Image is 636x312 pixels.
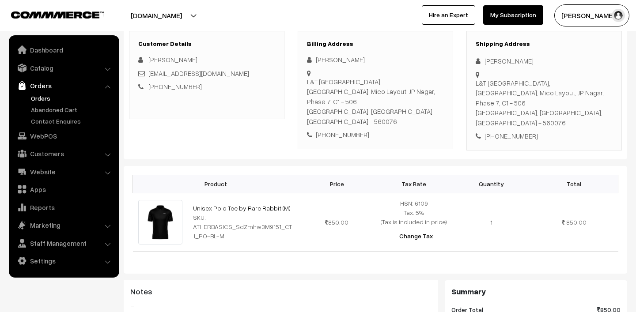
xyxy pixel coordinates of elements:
[11,199,116,215] a: Reports
[11,217,116,233] a: Marketing
[11,146,116,162] a: Customers
[11,164,116,180] a: Website
[193,213,293,241] div: SKU: ATHERBASICS_SdZmhw3M9151_CT1_PO-BL-M
[298,175,375,193] th: Price
[11,253,116,269] a: Settings
[325,218,348,226] span: 850.00
[11,181,116,197] a: Apps
[193,204,291,212] a: Unisex Polo Tee by Rare Rabbit (M)
[11,78,116,94] a: Orders
[11,128,116,144] a: WebPOS
[554,4,629,26] button: [PERSON_NAME]
[476,78,613,128] div: L&T [GEOGRAPHIC_DATA], [GEOGRAPHIC_DATA], Mico Layout, JP Nagar, Phase 7, C1 - 506 [GEOGRAPHIC_DA...
[476,40,613,48] h3: Shipping Address
[11,235,116,251] a: Staff Management
[307,40,444,48] h3: Billing Address
[476,131,613,141] div: [PHONE_NUMBER]
[307,130,444,140] div: [PHONE_NUMBER]
[476,56,613,66] div: [PERSON_NAME]
[307,55,444,65] div: [PERSON_NAME]
[29,117,116,126] a: Contact Enquires
[612,9,625,22] img: user
[133,175,299,193] th: Product
[11,60,116,76] a: Catalog
[138,40,275,48] h3: Customer Details
[490,218,492,226] span: 1
[381,199,447,226] span: HSN: 6109 Tax: 5% (Tax is included in price)
[130,287,432,297] h3: Notes
[100,4,213,26] button: [DOMAIN_NAME]
[11,11,104,18] img: COMMMERCE
[451,287,621,297] h3: Summary
[375,175,453,193] th: Tax Rate
[11,9,88,19] a: COMMMERCE
[29,105,116,114] a: Abandoned Cart
[307,77,444,127] div: L&T [GEOGRAPHIC_DATA], [GEOGRAPHIC_DATA], Mico Layout, JP Nagar, Phase 7, C1 - 506 [GEOGRAPHIC_DA...
[11,42,116,58] a: Dashboard
[483,5,543,25] a: My Subscription
[148,69,249,77] a: [EMAIL_ADDRESS][DOMAIN_NAME]
[566,218,587,226] span: 850.00
[29,94,116,103] a: Orders
[453,175,530,193] th: Quantity
[422,5,475,25] a: Hire an Expert
[130,301,432,312] blockquote: -
[392,226,440,246] button: Change Tax
[138,200,183,244] img: 1718369065655917095408721972Ather-polo.png
[148,83,202,90] a: [PHONE_NUMBER]
[148,56,197,64] span: [PERSON_NAME]
[530,175,618,193] th: Total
